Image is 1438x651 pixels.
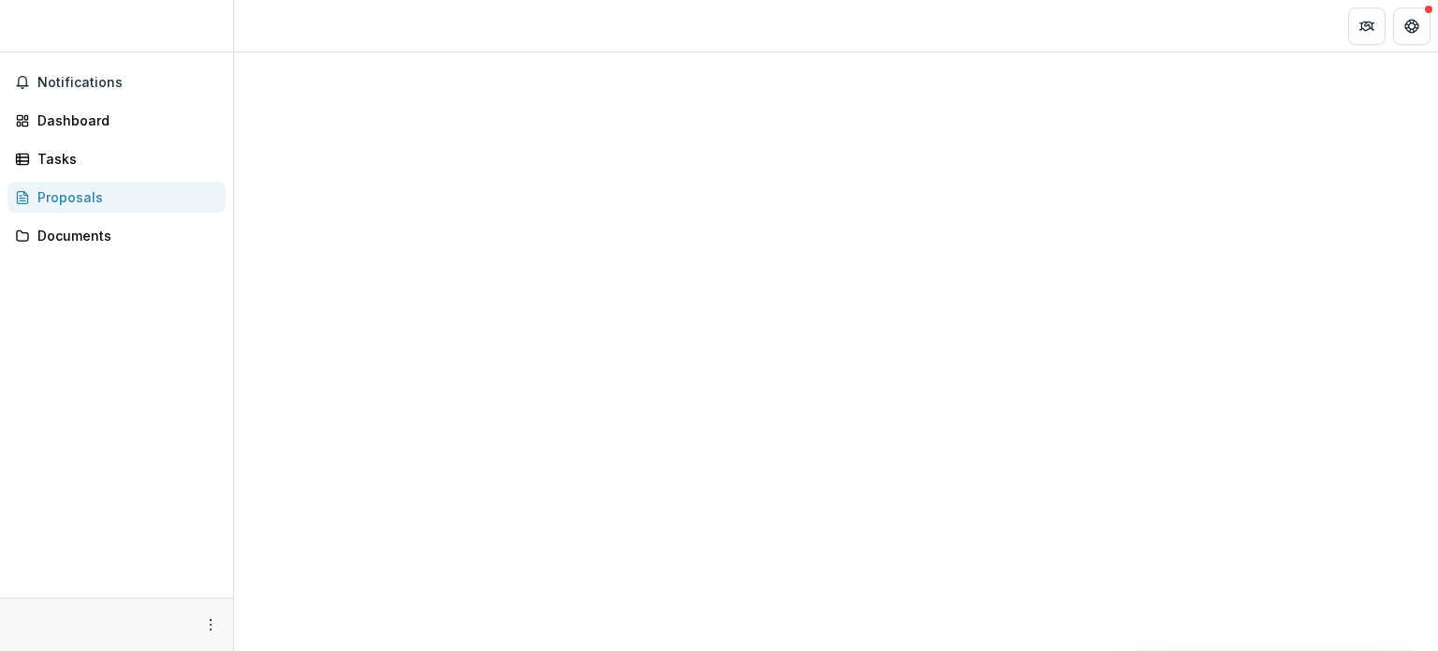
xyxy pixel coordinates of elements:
div: Proposals [37,187,211,207]
button: Notifications [7,67,226,97]
button: Get Help [1393,7,1431,45]
button: Partners [1348,7,1386,45]
div: Documents [37,226,211,245]
a: Tasks [7,143,226,174]
button: More [199,614,222,636]
span: Notifications [37,75,218,91]
a: Dashboard [7,105,226,136]
a: Proposals [7,182,226,213]
div: Tasks [37,149,211,169]
div: Dashboard [37,111,211,130]
a: Documents [7,220,226,251]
